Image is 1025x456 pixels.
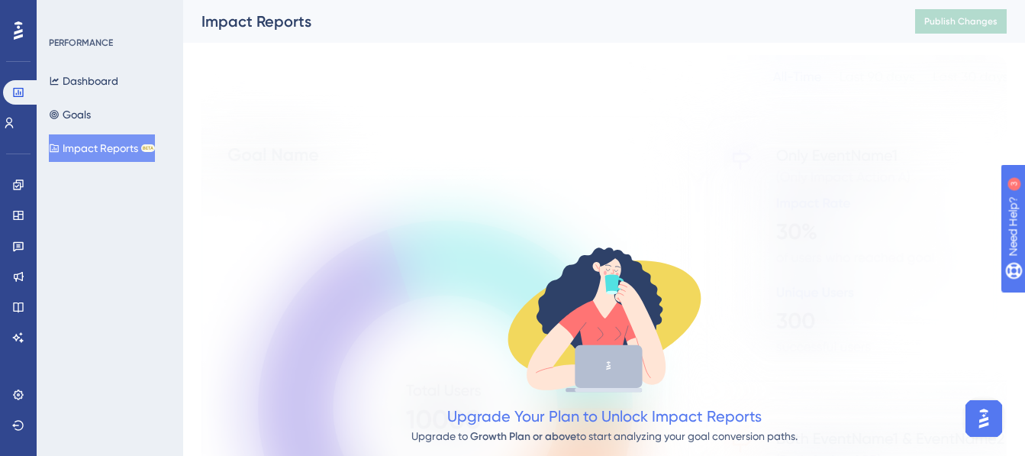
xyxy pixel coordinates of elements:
span: Upgrade to to start analyzing your goal conversion paths. [411,430,798,442]
span: Need Help? [36,4,95,22]
button: Dashboard [49,67,118,95]
div: PERFORMANCE [49,37,113,49]
div: BETA [141,144,155,152]
button: Publish Changes [915,9,1007,34]
button: Goals [49,101,91,128]
span: Growth Plan or above [470,430,576,443]
div: Impact Reports [201,11,877,32]
span: Publish Changes [924,15,998,27]
iframe: UserGuiding AI Assistant Launcher [961,396,1007,441]
span: Upgrade Your Plan to Unlock Impact Reports [447,407,762,425]
div: 3 [106,8,111,20]
button: Impact ReportsBETA [49,134,155,162]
